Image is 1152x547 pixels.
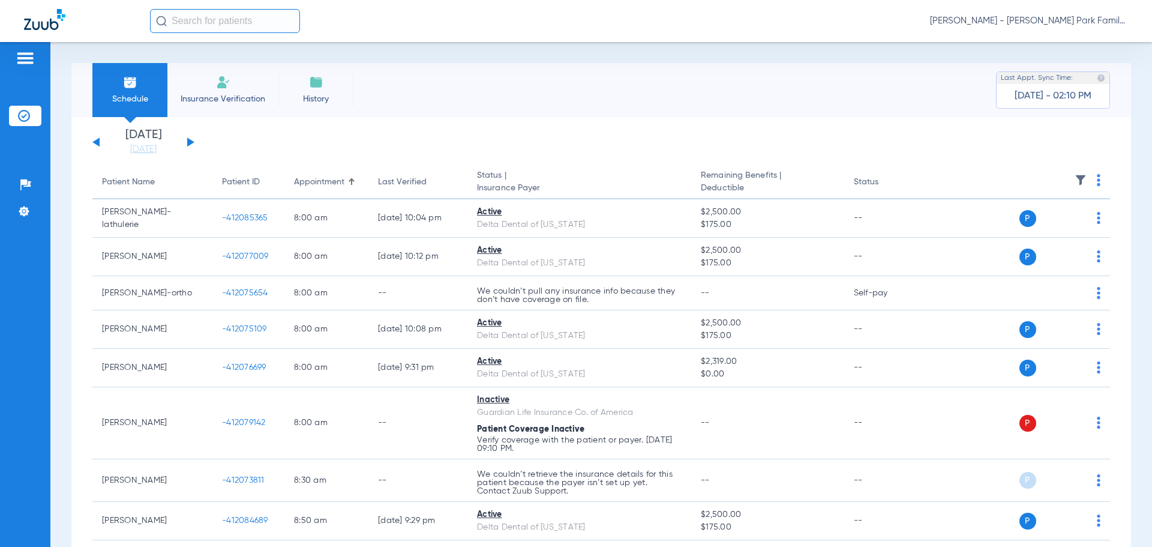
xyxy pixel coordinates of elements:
td: -- [844,199,925,238]
td: 8:30 AM [284,459,368,502]
span: Insurance Verification [176,93,269,105]
img: group-dot-blue.svg [1097,474,1100,486]
span: History [287,93,344,105]
td: [DATE] 9:31 PM [368,349,467,387]
span: [DATE] - 02:10 PM [1015,90,1091,102]
img: group-dot-blue.svg [1097,515,1100,527]
span: -412084689 [222,516,268,525]
span: P [1019,513,1036,530]
span: Patient Coverage Inactive [477,425,584,434]
td: -- [368,387,467,459]
td: -- [368,459,467,502]
div: Patient Name [102,176,155,189]
img: group-dot-blue.svg [1097,250,1100,262]
div: Active [477,355,682,368]
td: [PERSON_NAME]-ortho [92,276,212,310]
p: We couldn’t retrieve the insurance details for this patient because the payer isn’t set up yet. C... [477,470,682,495]
span: -412075654 [222,289,268,297]
td: [PERSON_NAME] [92,349,212,387]
td: [PERSON_NAME] [92,310,212,349]
span: -412077009 [222,252,269,261]
span: $2,500.00 [701,317,834,330]
div: Appointment [294,176,344,189]
td: [PERSON_NAME] [92,387,212,459]
div: Delta Dental of [US_STATE] [477,521,682,534]
span: $0.00 [701,368,834,381]
td: 8:00 AM [284,387,368,459]
img: Zuub Logo [24,9,65,30]
span: P [1019,360,1036,376]
div: Patient ID [222,176,275,189]
img: group-dot-blue.svg [1097,212,1100,224]
input: Search for patients [150,9,300,33]
div: Last Verified [378,176,427,189]
span: Insurance Payer [477,182,682,195]
td: [DATE] 10:08 PM [368,310,467,349]
div: Active [477,317,682,330]
span: $175.00 [701,330,834,342]
img: last sync help info [1097,74,1105,82]
div: Active [477,509,682,521]
li: [DATE] [107,129,179,156]
span: $175.00 [701,521,834,534]
span: -- [701,419,710,427]
div: Patient ID [222,176,260,189]
div: Delta Dental of [US_STATE] [477,219,682,231]
td: -- [844,502,925,540]
img: Search Icon [156,16,167,26]
span: $2,319.00 [701,355,834,368]
div: Patient Name [102,176,203,189]
td: 8:00 AM [284,276,368,310]
td: [PERSON_NAME] [92,459,212,502]
span: P [1019,415,1036,432]
span: [PERSON_NAME] - [PERSON_NAME] Park Family Dentistry [930,15,1128,27]
td: 8:50 AM [284,502,368,540]
td: [DATE] 9:29 PM [368,502,467,540]
span: -- [701,476,710,485]
img: group-dot-blue.svg [1097,361,1100,373]
div: Active [477,244,682,257]
th: Status | [467,166,691,199]
span: Schedule [101,93,158,105]
p: Verify coverage with the patient or payer. [DATE] 09:10 PM. [477,436,682,453]
div: Delta Dental of [US_STATE] [477,330,682,342]
img: Schedule [123,75,137,89]
p: We couldn’t pull any insurance info because they don’t have coverage on file. [477,287,682,304]
img: Manual Insurance Verification [216,75,230,89]
td: 8:00 AM [284,310,368,349]
td: -- [368,276,467,310]
td: 8:00 AM [284,349,368,387]
th: Status [844,166,925,199]
img: group-dot-blue.svg [1097,287,1100,299]
td: 8:00 AM [284,238,368,276]
div: Last Verified [378,176,458,189]
td: -- [844,310,925,349]
div: Delta Dental of [US_STATE] [477,368,682,381]
td: -- [844,349,925,387]
span: P [1019,472,1036,489]
span: -412075109 [222,325,267,333]
span: -412085365 [222,214,268,222]
a: [DATE] [107,144,179,156]
td: [PERSON_NAME] [92,502,212,540]
div: Appointment [294,176,359,189]
span: P [1019,210,1036,227]
img: filter.svg [1075,174,1087,186]
img: History [309,75,323,89]
span: -412079142 [222,419,266,427]
img: group-dot-blue.svg [1097,323,1100,335]
div: Delta Dental of [US_STATE] [477,257,682,270]
td: [DATE] 10:04 PM [368,199,467,238]
td: [PERSON_NAME]-lathulerie [92,199,212,238]
td: 8:00 AM [284,199,368,238]
span: -- [701,289,710,297]
td: [DATE] 10:12 PM [368,238,467,276]
span: -412076699 [222,363,266,372]
span: P [1019,321,1036,338]
span: $175.00 [701,219,834,231]
td: [PERSON_NAME] [92,238,212,276]
div: Active [477,206,682,219]
img: hamburger-icon [16,51,35,65]
img: group-dot-blue.svg [1097,174,1100,186]
div: Inactive [477,394,682,406]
